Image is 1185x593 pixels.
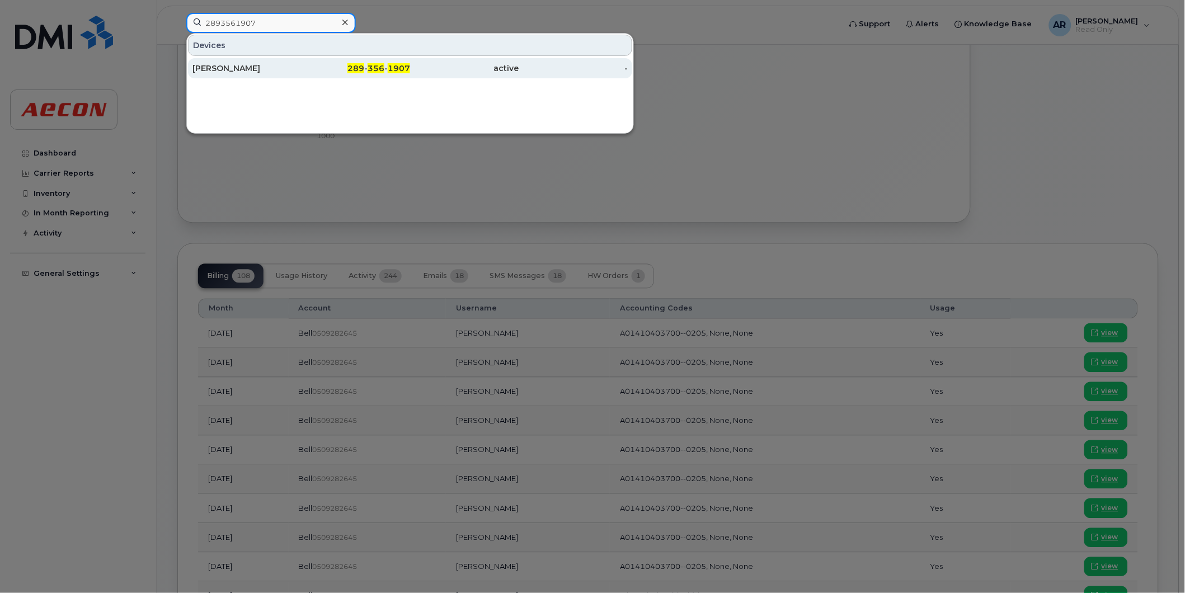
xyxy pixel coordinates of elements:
div: - [519,63,628,74]
div: - - [302,63,411,74]
span: 356 [368,63,384,73]
div: [PERSON_NAME] [192,63,302,74]
input: Find something... [186,13,356,33]
div: Devices [188,35,632,56]
span: 1907 [388,63,410,73]
div: active [410,63,519,74]
a: [PERSON_NAME]289-356-1907active- [188,58,632,78]
span: 289 [347,63,364,73]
